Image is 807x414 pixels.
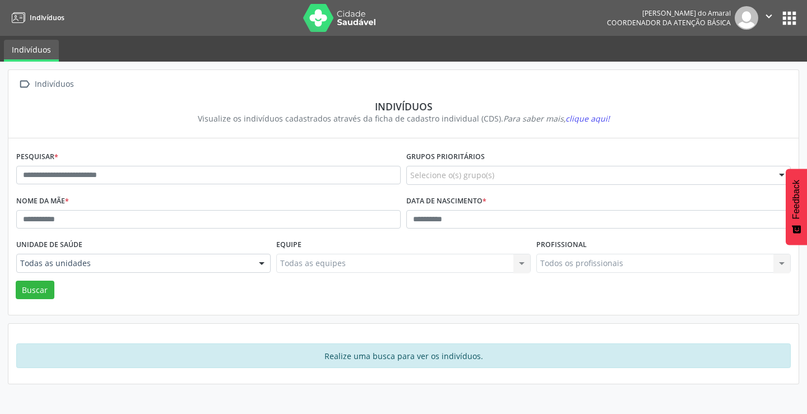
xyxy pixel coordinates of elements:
div: [PERSON_NAME] do Amaral [607,8,731,18]
button: Feedback - Mostrar pesquisa [786,169,807,245]
label: Data de nascimento [406,193,486,210]
button:  [758,6,780,30]
div: Indivíduos [33,76,76,92]
span: Coordenador da Atenção Básica [607,18,731,27]
i:  [763,10,775,22]
img: img [735,6,758,30]
span: Feedback [791,180,801,219]
div: Realize uma busca para ver os indivíduos. [16,343,791,368]
a:  Indivíduos [16,76,76,92]
span: Selecione o(s) grupo(s) [410,169,494,181]
a: Indivíduos [8,8,64,27]
i:  [16,76,33,92]
span: Indivíduos [30,13,64,22]
span: clique aqui! [565,113,610,124]
button: Buscar [16,281,54,300]
i: Para saber mais, [503,113,610,124]
label: Unidade de saúde [16,236,82,254]
label: Nome da mãe [16,193,69,210]
label: Equipe [276,236,302,254]
button: apps [780,8,799,28]
div: Visualize os indivíduos cadastrados através da ficha de cadastro individual (CDS). [24,113,783,124]
label: Pesquisar [16,148,58,166]
span: Todas as unidades [20,258,248,269]
a: Indivíduos [4,40,59,62]
label: Grupos prioritários [406,148,485,166]
div: Indivíduos [24,100,783,113]
label: Profissional [536,236,587,254]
